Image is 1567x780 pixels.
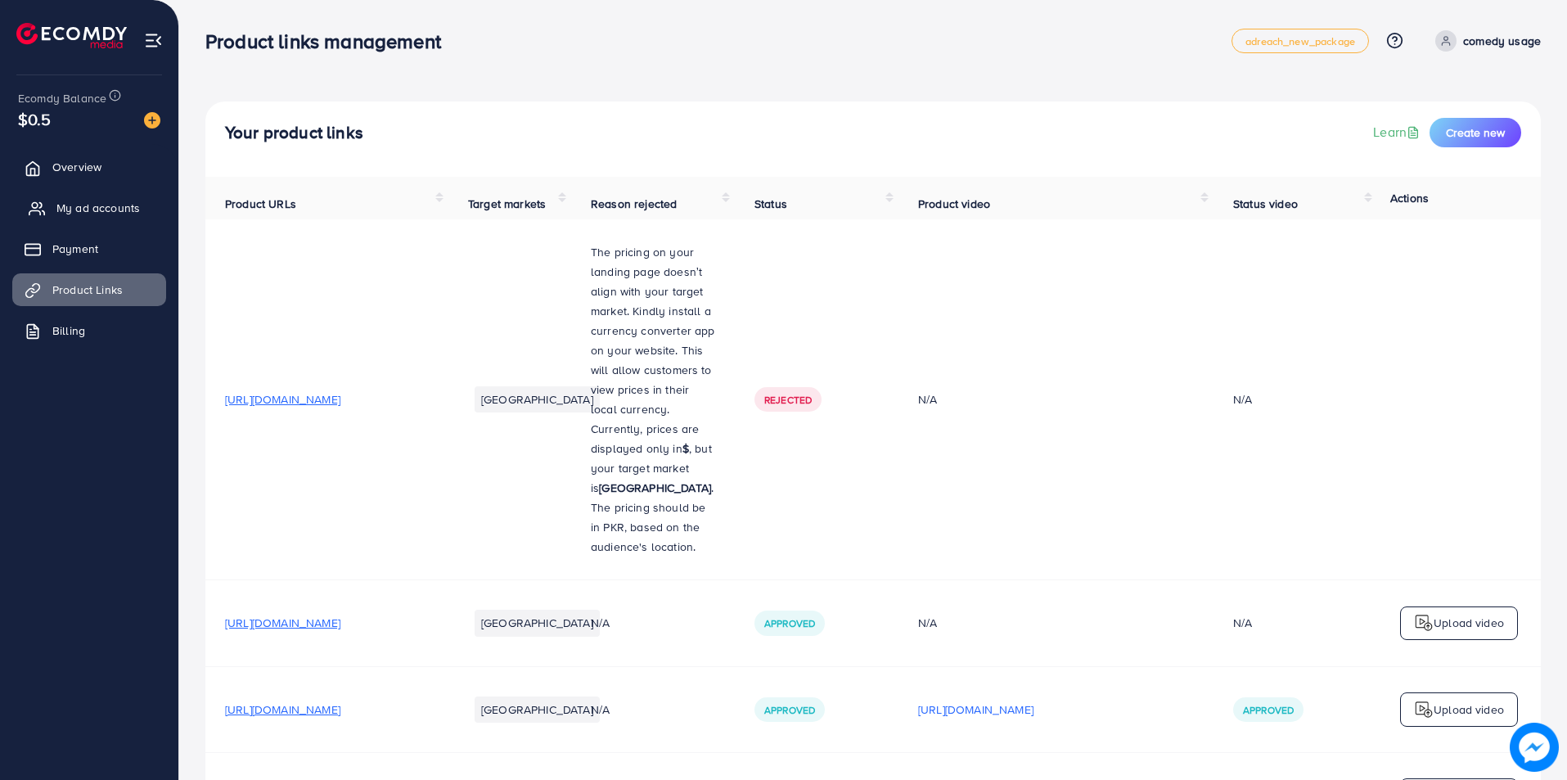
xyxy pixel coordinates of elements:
img: menu [144,31,163,50]
span: Target markets [468,196,546,212]
span: Ecomdy Balance [18,90,106,106]
li: [GEOGRAPHIC_DATA] [475,386,600,413]
p: Upload video [1434,700,1504,719]
span: Product Links [52,282,123,298]
span: [URL][DOMAIN_NAME] [225,701,340,718]
strong: $ [682,440,689,457]
span: Create new [1446,124,1505,141]
a: Product Links [12,273,166,306]
span: adreach_new_package [1245,36,1355,47]
span: Billing [52,322,85,339]
span: Status [754,196,787,212]
div: N/A [918,391,1194,408]
span: Rejected [764,393,812,407]
img: image [1513,726,1555,768]
p: [URL][DOMAIN_NAME] [918,700,1033,719]
img: logo [1414,613,1434,633]
a: Overview [12,151,166,183]
p: Upload video [1434,613,1504,633]
img: image [144,112,160,128]
span: Overview [52,159,101,175]
li: [GEOGRAPHIC_DATA] [475,610,600,636]
span: N/A [591,701,610,718]
h3: Product links management [205,29,454,53]
span: The pricing on your landing page doesn’t align with your target market. Kindly install a currency... [591,244,715,417]
span: Product video [918,196,990,212]
span: N/A [591,615,610,631]
div: N/A [1233,615,1252,631]
a: Learn [1373,123,1423,142]
li: [GEOGRAPHIC_DATA] [475,697,600,723]
a: My ad accounts [12,192,166,224]
span: Payment [52,241,98,257]
span: , but your target market is [591,440,712,496]
button: Create new [1430,118,1521,147]
a: adreach_new_package [1232,29,1369,53]
span: My ad accounts [56,200,140,216]
span: Reason rejected [591,196,677,212]
span: [URL][DOMAIN_NAME] [225,615,340,631]
span: Approved [764,616,815,630]
a: comedy usage [1429,30,1541,52]
span: Status video [1233,196,1298,212]
span: [URL][DOMAIN_NAME] [225,391,340,408]
div: N/A [1233,391,1252,408]
span: Approved [764,703,815,717]
img: logo [1414,700,1434,719]
span: Currently, prices are displayed only in [591,421,699,457]
span: Approved [1243,703,1294,717]
span: Actions [1390,190,1429,206]
div: N/A [918,615,1194,631]
strong: [GEOGRAPHIC_DATA] [599,480,711,496]
img: logo [16,23,127,48]
h4: Your product links [225,123,363,143]
a: Billing [12,314,166,347]
span: $0.5 [18,107,52,131]
a: Payment [12,232,166,265]
span: Product URLs [225,196,296,212]
p: comedy usage [1463,31,1541,51]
